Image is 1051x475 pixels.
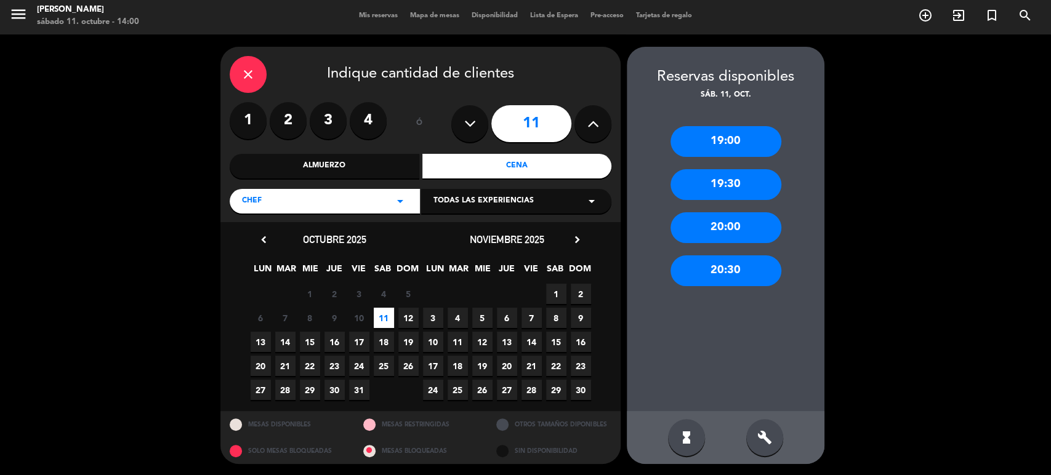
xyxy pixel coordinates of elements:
i: hourglass_full [679,430,694,445]
div: MESAS BLOQUEADAS [354,437,488,464]
span: 3 [423,308,443,328]
label: 1 [230,102,267,139]
span: 2 [571,284,591,304]
span: 29 [546,380,566,400]
span: 9 [324,308,345,328]
span: 13 [497,332,517,352]
div: Cena [422,154,612,178]
i: close [241,67,256,82]
i: turned_in_not [985,8,999,23]
span: 18 [448,356,468,376]
span: LUN [425,261,445,282]
i: build [757,430,772,445]
button: menu [9,5,28,28]
span: 31 [349,380,369,400]
div: MESAS DISPONIBLES [220,411,354,437]
span: 8 [546,308,566,328]
span: SAB [545,261,565,282]
span: 4 [374,284,394,304]
div: OTROS TAMAÑOS DIPONIBLES [487,411,621,437]
span: 24 [349,356,369,376]
i: chevron_left [257,233,270,246]
span: octubre 2025 [303,233,366,245]
span: JUE [497,261,517,282]
span: 7 [521,308,542,328]
span: Todas las experiencias [433,195,534,207]
span: 14 [275,332,296,352]
div: 19:30 [670,169,781,200]
span: 25 [374,356,394,376]
span: 7 [275,308,296,328]
span: 17 [423,356,443,376]
i: chevron_right [571,233,584,246]
span: JUE [324,261,345,282]
span: 18 [374,332,394,352]
span: 22 [546,356,566,376]
span: 28 [521,380,542,400]
span: 5 [398,284,419,304]
span: 19 [398,332,419,352]
span: LUN [252,261,273,282]
span: 30 [571,380,591,400]
span: Tarjetas de regalo [630,12,698,19]
div: [PERSON_NAME] [37,4,139,16]
div: SIN DISPONIBILIDAD [487,437,621,464]
span: 22 [300,356,320,376]
span: 27 [251,380,271,400]
span: VIE [521,261,541,282]
span: 28 [275,380,296,400]
span: 20 [497,356,517,376]
div: ó [399,102,439,145]
label: 3 [310,102,347,139]
span: Disponibilidad [465,12,524,19]
span: VIE [348,261,369,282]
i: add_circle_outline [918,8,933,23]
span: 26 [472,380,493,400]
span: 17 [349,332,369,352]
div: 20:00 [670,212,781,243]
div: sábado 11. octubre - 14:00 [37,16,139,28]
span: 9 [571,308,591,328]
span: 23 [571,356,591,376]
div: Indique cantidad de clientes [230,56,611,93]
span: 5 [472,308,493,328]
span: DOM [397,261,417,282]
div: Reservas disponibles [627,65,824,89]
span: MAR [276,261,297,282]
i: arrow_drop_down [393,194,408,209]
div: sáb. 11, oct. [627,89,824,102]
span: 16 [571,332,591,352]
span: Chef [242,195,262,207]
span: 19 [472,356,493,376]
span: Mis reservas [353,12,404,19]
span: 10 [349,308,369,328]
div: 20:30 [670,255,781,286]
i: arrow_drop_down [584,194,599,209]
i: menu [9,5,28,23]
span: 8 [300,308,320,328]
label: 2 [270,102,307,139]
span: 15 [546,332,566,352]
span: MIE [473,261,493,282]
div: Almuerzo [230,154,419,178]
i: exit_to_app [951,8,966,23]
span: 1 [300,284,320,304]
span: 12 [472,332,493,352]
span: MAR [449,261,469,282]
span: 1 [546,284,566,304]
span: SAB [372,261,393,282]
span: 20 [251,356,271,376]
i: search [1018,8,1033,23]
span: 4 [448,308,468,328]
span: Lista de Espera [524,12,584,19]
span: 6 [497,308,517,328]
span: 29 [300,380,320,400]
span: 21 [275,356,296,376]
span: noviembre 2025 [470,233,544,245]
span: 25 [448,380,468,400]
label: 4 [350,102,387,139]
span: MIE [300,261,321,282]
div: MESAS RESTRINGIDAS [354,411,488,437]
span: 23 [324,356,345,376]
span: 12 [398,308,419,328]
